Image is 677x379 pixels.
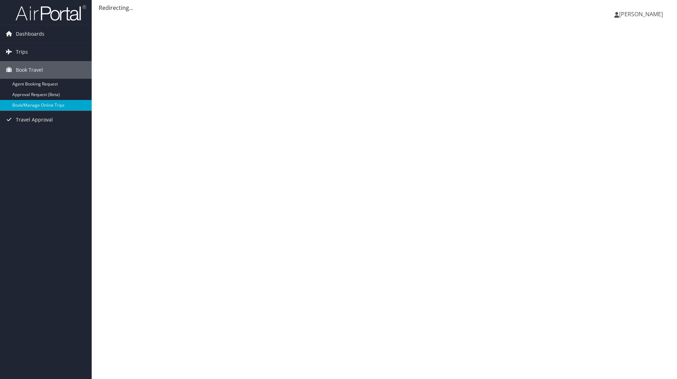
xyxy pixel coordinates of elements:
[16,5,86,21] img: airportal-logo.png
[99,4,670,12] div: Redirecting...
[16,25,44,43] span: Dashboards
[16,111,53,129] span: Travel Approval
[16,61,43,79] span: Book Travel
[619,10,663,18] span: [PERSON_NAME]
[16,43,28,61] span: Trips
[614,4,670,25] a: [PERSON_NAME]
